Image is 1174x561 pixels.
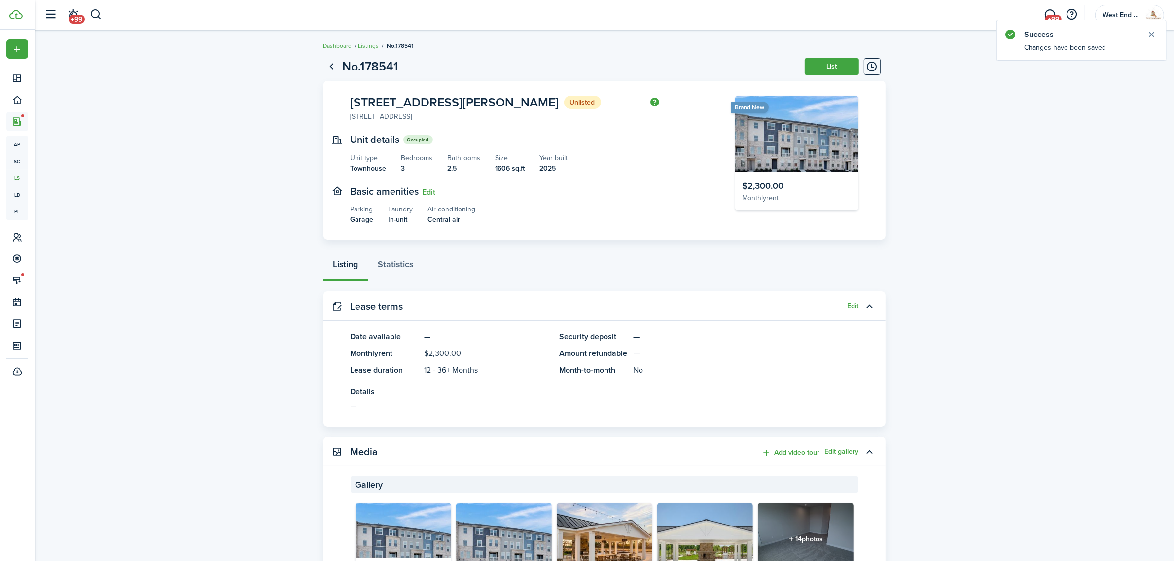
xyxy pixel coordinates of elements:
a: Go back [323,58,340,75]
a: ap [6,136,28,153]
listing-view-item-description: 2025 [540,163,568,174]
text-item: Basic amenities [351,186,419,197]
h1: No.178541 [343,57,399,76]
a: sc [6,153,28,170]
span: West End Property Management [1103,12,1142,19]
img: West End Property Management [1146,7,1162,23]
button: List [805,58,859,75]
status: Occupied [403,135,433,144]
button: Edit [848,302,859,310]
listing-view-item-title: Laundry [389,204,413,214]
listing-view-item-title: Air conditioning [428,204,476,214]
span: No.178541 [387,41,414,50]
panel-main-item-text: — [351,386,858,412]
listing-view-item-description: 2.5 [448,163,481,174]
listing-view-item-description: 1606 sq.ft [496,163,525,174]
listing-view-item-title: Size [496,153,525,163]
listing-view-item-description: 3 [401,163,433,174]
listing-view-item-title: Unit type [351,153,387,163]
button: Timeline [864,58,881,75]
div: [STREET_ADDRESS] [351,111,412,122]
listing-view-item-title: Parking [351,204,374,214]
a: Messaging [1041,2,1060,28]
listing-view-item-title: Year built [540,153,568,163]
listing-view-item-description: Townhouse [351,163,387,174]
listing-view-item-title: Bedrooms [401,153,433,163]
panel-main-description: No [634,364,858,376]
panel-main-description: — [425,331,550,343]
panel-main-title: Date available [351,331,420,343]
img: Listing avatar [735,96,858,172]
panel-main-description: — [634,331,858,343]
panel-main-title: Media [351,446,378,457]
a: ld [6,186,28,203]
div: $2,300.00 [743,179,851,193]
notify-body: Changes have been saved [997,42,1166,60]
img: TenantCloud [9,10,23,19]
panel-main-title: Monthly rent [351,348,420,359]
listing-view-item-title: Bathrooms [448,153,481,163]
a: ls [6,170,28,186]
button: Toggle accordion [861,298,878,315]
panel-main-title: Lease terms [351,301,403,312]
span: +99 [1045,15,1062,24]
panel-main-description: — [634,348,858,359]
span: +99 [69,15,85,24]
panel-main-title: Month-to-month [560,364,629,376]
button: Open menu [6,39,28,59]
span: Gallery [356,478,383,491]
panel-main-body: Toggle accordion [323,331,886,427]
a: Listings [358,41,379,50]
status: Unlisted [564,96,601,109]
notify-title: Success [1024,29,1138,40]
button: Edit gallery [825,448,859,456]
text-item: Unit details [351,134,400,145]
panel-main-description: 12 - 36+ Months [425,364,550,376]
panel-main-title: Lease duration [351,364,420,376]
panel-main-title: Details [351,386,858,398]
listing-view-item-description: Garage [351,214,374,225]
listing-view-item-description: In-unit [389,214,413,225]
a: Statistics [368,252,424,281]
panel-main-title: Amount refundable [560,348,629,359]
button: Add video tour [762,447,820,458]
a: Notifications [64,2,83,28]
button: Search [90,6,102,23]
button: Edit [423,188,436,197]
ribbon: Brand New [731,102,769,113]
span: [STREET_ADDRESS][PERSON_NAME] [351,96,559,108]
button: Open sidebar [41,5,60,24]
button: Toggle accordion [861,443,878,460]
button: Open resource center [1064,6,1080,23]
div: Monthly rent [743,193,851,203]
panel-main-description: $2,300.00 [425,348,550,359]
panel-main-title: Security deposit [560,331,629,343]
button: Close notify [1145,28,1159,41]
a: Dashboard [323,41,352,50]
a: pl [6,203,28,220]
listing-view-item-description: Central air [428,214,476,225]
